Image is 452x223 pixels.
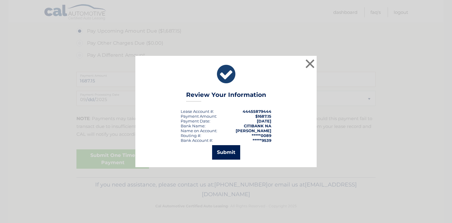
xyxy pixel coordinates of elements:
[257,119,271,123] span: [DATE]
[181,138,213,143] div: Bank Account #:
[255,114,271,119] span: $1687.15
[186,91,266,102] h3: Review Your Information
[181,109,214,114] div: Lease Account #:
[181,119,210,123] div: :
[244,123,271,128] strong: CITIBANK NA
[236,128,271,133] strong: [PERSON_NAME]
[181,128,217,133] div: Name on Account:
[181,133,201,138] div: Routing #:
[212,145,240,160] button: Submit
[181,119,209,123] span: Payment Date
[304,58,316,70] button: ×
[243,109,271,114] strong: 44455879444
[181,123,205,128] div: Bank Name:
[181,114,217,119] div: Payment Amount:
